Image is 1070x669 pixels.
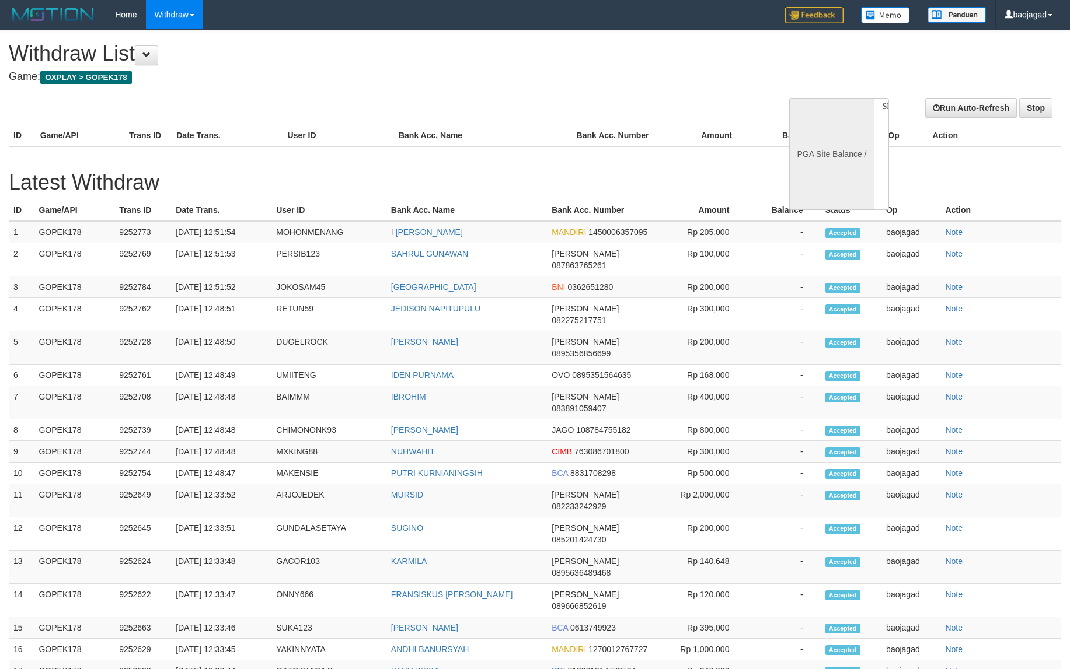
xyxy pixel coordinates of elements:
span: Accepted [825,393,860,402]
td: 6 [9,365,34,386]
a: Run Auto-Refresh [925,98,1017,118]
td: Rp 1,000,000 [654,639,747,660]
td: 12 [9,517,34,551]
a: Note [945,282,963,292]
span: OXPLAY > GOPEK178 [40,71,132,84]
td: baojagad [881,419,940,441]
th: Balance [750,125,831,146]
td: Rp 100,000 [654,243,747,276]
a: PUTRI KURNIANINGSIH [391,468,483,478]
td: GACOR103 [271,551,386,584]
a: Note [945,392,963,401]
span: [PERSON_NAME] [552,249,619,258]
td: GOPEK178 [34,221,114,243]
td: 9252728 [114,331,171,365]
a: [PERSON_NAME] [391,623,458,632]
td: [DATE] 12:48:48 [171,441,271,463]
th: Balance [747,199,820,221]
td: 9252663 [114,617,171,639]
td: MAKENSIE [271,463,386,484]
span: MANDIRI [552,645,586,654]
td: RETUN59 [271,298,386,331]
span: 083891059407 [552,404,606,413]
a: IDEN PURNAMA [391,370,454,380]
a: NUHWAHIT [391,447,435,456]
span: Accepted [825,645,860,655]
span: 8831708298 [570,468,616,478]
td: GOPEK178 [34,639,114,660]
td: - [747,517,820,551]
td: baojagad [881,463,940,484]
td: [DATE] 12:48:48 [171,419,271,441]
td: Rp 300,000 [654,441,747,463]
td: 4 [9,298,34,331]
span: [PERSON_NAME] [552,590,619,599]
span: Accepted [825,557,860,567]
td: CHIMONONK93 [271,419,386,441]
td: 9252624 [114,551,171,584]
td: [DATE] 12:48:49 [171,365,271,386]
td: Rp 200,000 [654,517,747,551]
td: - [747,243,820,276]
span: BCA [552,623,568,632]
td: 9252649 [114,484,171,517]
td: 9252739 [114,419,171,441]
a: FRANSISKUS [PERSON_NAME] [391,590,513,599]
td: ONNY666 [271,584,386,617]
td: [DATE] 12:33:45 [171,639,271,660]
a: [GEOGRAPHIC_DATA] [391,282,476,292]
td: Rp 300,000 [654,298,747,331]
th: Game/API [36,125,124,146]
a: Note [945,249,963,258]
td: 9 [9,441,34,463]
td: Rp 395,000 [654,617,747,639]
span: 0895636489468 [552,568,611,577]
td: Rp 500,000 [654,463,747,484]
div: PGA Site Balance / [789,98,873,210]
span: MANDIRI [552,227,586,237]
h1: Withdraw List [9,42,702,65]
th: Trans ID [124,125,172,146]
td: baojagad [881,584,940,617]
span: 087863765261 [552,261,606,270]
td: Rp 2,000,000 [654,484,747,517]
a: Note [945,490,963,499]
td: BAIMMM [271,386,386,419]
span: Accepted [825,624,860,633]
td: - [747,484,820,517]
th: Op [883,125,928,146]
img: MOTION_logo.png [9,6,97,23]
a: Note [945,337,963,346]
span: Accepted [825,524,860,534]
span: [PERSON_NAME] [552,523,619,533]
span: Accepted [825,590,860,600]
span: Accepted [825,338,860,348]
td: 8 [9,419,34,441]
td: 9252708 [114,386,171,419]
td: - [747,276,820,298]
td: 14 [9,584,34,617]
span: CIMB [552,447,572,456]
td: - [747,617,820,639]
td: ARJOJEDEK [271,484,386,517]
td: GOPEK178 [34,276,114,298]
th: Bank Acc. Name [386,199,547,221]
th: Bank Acc. Name [394,125,572,146]
td: GOPEK178 [34,331,114,365]
span: Accepted [825,304,860,314]
td: GOPEK178 [34,617,114,639]
td: [DATE] 12:51:54 [171,221,271,243]
td: 10 [9,463,34,484]
a: MURSID [391,490,423,499]
span: 763086701800 [574,447,629,456]
td: 15 [9,617,34,639]
td: 11 [9,484,34,517]
td: 9252622 [114,584,171,617]
td: 5 [9,331,34,365]
td: baojagad [881,484,940,517]
th: Game/API [34,199,114,221]
span: Accepted [825,469,860,479]
a: Note [945,523,963,533]
td: GOPEK178 [34,463,114,484]
span: Accepted [825,491,860,500]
